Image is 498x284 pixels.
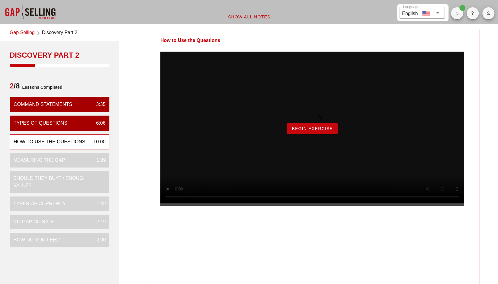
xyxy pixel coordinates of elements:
div: How to Use the Questions [14,138,85,145]
span: Badge [459,5,465,11]
div: How Do You Feel? [13,236,62,244]
span: Discovery Part 2 [42,29,77,37]
div: No Gap No Sale [13,218,54,225]
span: Show All Notes [228,14,271,19]
div: 10:00 [88,138,105,145]
button: Show All Notes [223,11,275,22]
div: Types of Currency [13,200,66,207]
div: 1:49 [92,200,106,207]
div: LanguageEnglish [400,7,445,19]
span: /8 [10,81,20,93]
div: Types of Questions [14,120,67,127]
div: 2:19 [92,218,106,225]
div: Command Statements [14,101,72,108]
label: Language [403,5,419,9]
div: 3:35 [91,101,105,108]
div: 1:39 [92,157,106,164]
div: English [402,8,418,17]
div: How to Use the Questions [145,29,235,52]
span: Begin Exercise [291,126,333,131]
div: 6:06 [91,120,105,127]
div: 2:00 [92,236,106,244]
button: Begin Exercise [287,123,338,134]
div: Should They Buy? / enough value? [13,175,101,189]
div: Measuring the Gap [13,157,65,164]
div: Discovery Part 2 [10,50,109,60]
span: 2 [10,82,14,90]
a: Gap Selling [10,29,35,37]
span: Lessons Completed [20,81,62,93]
